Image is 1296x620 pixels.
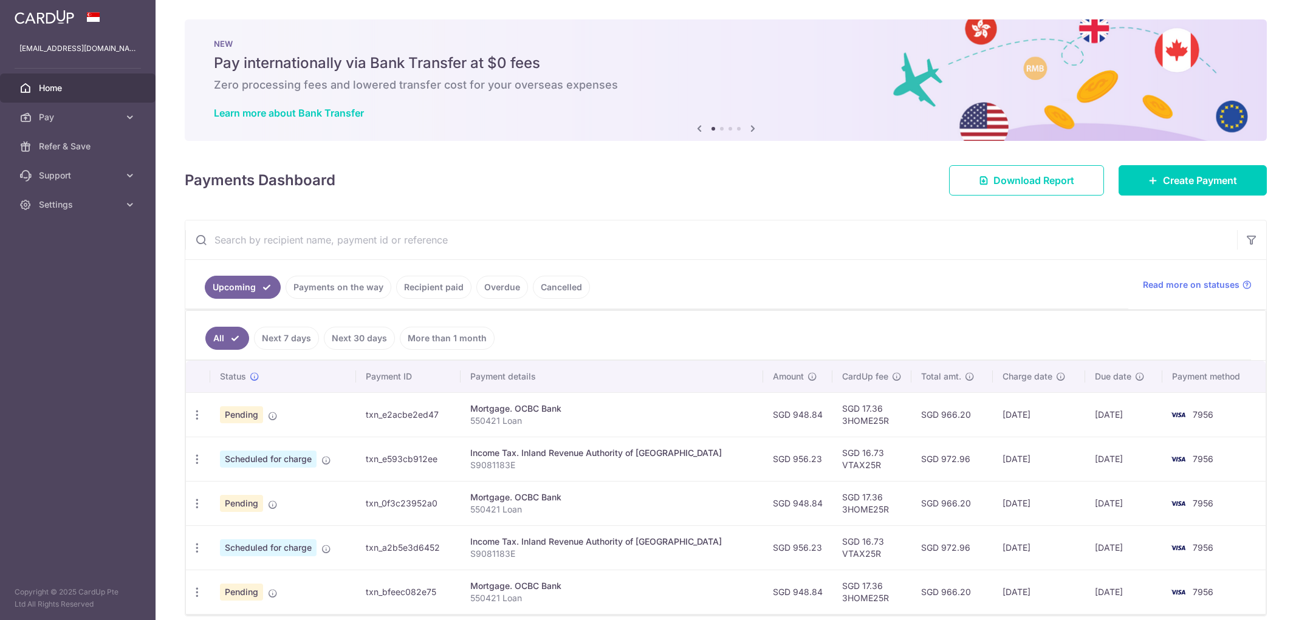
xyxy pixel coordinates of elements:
p: [EMAIL_ADDRESS][DOMAIN_NAME] [19,43,136,55]
span: Pending [220,406,263,423]
input: Search by recipient name, payment id or reference [185,220,1237,259]
p: 550421 Loan [470,592,753,604]
span: Download Report [993,173,1074,188]
td: SGD 16.73 VTAX25R [832,437,911,481]
td: SGD 948.84 [763,481,832,525]
a: Next 7 days [254,327,319,350]
td: SGD 948.84 [763,392,832,437]
td: SGD 956.23 [763,525,832,570]
span: Support [39,169,119,182]
td: SGD 17.36 3HOME25R [832,392,911,437]
span: Status [220,370,246,383]
td: [DATE] [993,392,1085,437]
div: Mortgage. OCBC Bank [470,491,753,503]
th: Payment ID [356,361,461,392]
span: Total amt. [921,370,961,383]
td: txn_bfeec082e75 [356,570,461,614]
td: [DATE] [993,570,1085,614]
td: SGD 17.36 3HOME25R [832,570,911,614]
a: Upcoming [205,276,281,299]
span: Refer & Save [39,140,119,152]
td: SGD 16.73 VTAX25R [832,525,911,570]
td: [DATE] [993,525,1085,570]
span: Pending [220,495,263,512]
span: Read more on statuses [1143,279,1239,291]
span: Scheduled for charge [220,539,317,556]
td: SGD 956.23 [763,437,832,481]
td: [DATE] [1085,525,1162,570]
a: Recipient paid [396,276,471,299]
span: Due date [1095,370,1131,383]
span: 7956 [1193,498,1213,508]
img: CardUp [15,10,74,24]
td: [DATE] [1085,570,1162,614]
span: Scheduled for charge [220,451,317,468]
td: txn_0f3c23952a0 [356,481,461,525]
span: Pay [39,111,119,123]
td: [DATE] [993,481,1085,525]
a: Learn more about Bank Transfer [214,107,364,119]
a: Next 30 days [324,327,395,350]
span: 7956 [1193,542,1213,553]
span: Settings [39,199,119,211]
div: Mortgage. OCBC Bank [470,580,753,592]
td: [DATE] [1085,481,1162,525]
div: Income Tax. Inland Revenue Authority of [GEOGRAPHIC_DATA] [470,536,753,548]
div: Mortgage. OCBC Bank [470,403,753,415]
th: Payment method [1162,361,1266,392]
span: Home [39,82,119,94]
td: txn_e2acbe2ed47 [356,392,461,437]
span: Pending [220,584,263,601]
td: SGD 972.96 [911,525,993,570]
span: 7956 [1193,587,1213,597]
td: SGD 966.20 [911,481,993,525]
img: Bank transfer banner [185,19,1267,141]
td: [DATE] [993,437,1085,481]
td: txn_a2b5e3d6452 [356,525,461,570]
div: Income Tax. Inland Revenue Authority of [GEOGRAPHIC_DATA] [470,447,753,459]
img: Bank Card [1166,540,1190,555]
img: Bank Card [1166,496,1190,511]
img: Bank Card [1166,452,1190,466]
td: SGD 17.36 3HOME25R [832,481,911,525]
p: S9081183E [470,459,753,471]
p: 550421 Loan [470,503,753,516]
p: S9081183E [470,548,753,560]
a: Cancelled [533,276,590,299]
a: Overdue [476,276,528,299]
span: Charge date [1003,370,1052,383]
td: [DATE] [1085,437,1162,481]
td: SGD 966.20 [911,570,993,614]
span: Amount [773,370,804,383]
a: Download Report [949,165,1104,196]
span: CardUp fee [842,370,888,383]
a: Read more on statuses [1143,279,1252,291]
span: Create Payment [1163,173,1237,188]
p: 550421 Loan [470,415,753,427]
a: All [205,327,249,350]
a: Create Payment [1119,165,1267,196]
a: Payments on the way [286,276,391,299]
td: SGD 966.20 [911,392,993,437]
img: Bank Card [1166,585,1190,599]
h6: Zero processing fees and lowered transfer cost for your overseas expenses [214,78,1238,92]
td: SGD 972.96 [911,437,993,481]
th: Payment details [461,361,763,392]
span: 7956 [1193,409,1213,420]
td: SGD 948.84 [763,570,832,614]
img: Bank Card [1166,407,1190,422]
h4: Payments Dashboard [185,169,335,191]
a: More than 1 month [400,327,495,350]
td: txn_e593cb912ee [356,437,461,481]
span: 7956 [1193,454,1213,464]
p: NEW [214,39,1238,49]
h5: Pay internationally via Bank Transfer at $0 fees [214,53,1238,73]
td: [DATE] [1085,392,1162,437]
